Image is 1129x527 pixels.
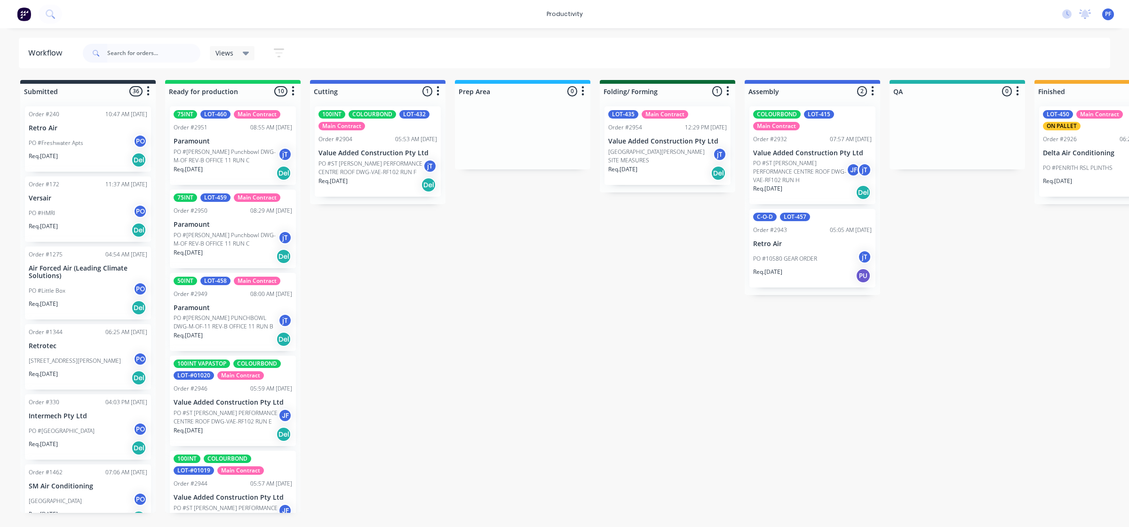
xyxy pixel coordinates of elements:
[105,328,147,336] div: 06:25 AM [DATE]
[753,268,782,276] p: Req. [DATE]
[29,328,63,336] div: Order #1344
[174,314,278,331] p: PO #[PERSON_NAME] PUNCHBOWL DWG-M-OF-11 REV-B OFFICE 11 RUN B
[278,313,292,327] div: jT
[131,440,146,455] div: Del
[276,166,291,181] div: Del
[608,137,727,145] p: Value Added Construction Pty Ltd
[753,122,800,130] div: Main Contract
[753,226,787,234] div: Order #2943
[1076,110,1123,119] div: Main Contract
[318,177,348,185] p: Req. [DATE]
[174,426,203,435] p: Req. [DATE]
[105,468,147,477] div: 07:06 AM [DATE]
[174,148,278,165] p: PO #[PERSON_NAME] Punchbowl DWG-M-OF REV-B OFFICE 11 RUN C
[107,44,200,63] input: Search for orders...
[174,331,203,340] p: Req. [DATE]
[174,207,207,215] div: Order #2950
[29,468,63,477] div: Order #1462
[170,190,296,268] div: 75INTLOT-459Main ContractOrder #295008:29 AM [DATE]ParamountPO #[PERSON_NAME] Punchbowl DWG-M-OF ...
[29,357,121,365] p: [STREET_ADDRESS][PERSON_NAME]
[250,384,292,393] div: 05:59 AM [DATE]
[318,160,423,176] p: PO #ST [PERSON_NAME] PERFORMANCE CENTRE ROOF DWG-VAE-RF102 RUN F
[29,427,95,435] p: PO #[GEOGRAPHIC_DATA]
[830,226,872,234] div: 05:05 AM [DATE]
[713,147,727,161] div: jT
[608,148,713,165] p: [GEOGRAPHIC_DATA][PERSON_NAME] SITE MEASURES
[29,194,147,202] p: Versair
[1043,122,1081,130] div: ON PALLET
[1105,10,1111,18] span: PF
[29,180,59,189] div: Order #172
[133,352,147,366] div: PO
[133,422,147,436] div: PO
[858,250,872,264] div: jT
[131,152,146,168] div: Del
[1043,164,1113,172] p: PO #PENRITH RSL PLINTHS
[276,332,291,347] div: Del
[608,123,642,132] div: Order #2954
[749,209,875,287] div: C-O-DLOT-457Order #294305:05 AM [DATE]Retro AirPO #10580 GEAR ORDERjTReq.[DATE]PU
[29,342,147,350] p: Retrotec
[105,110,147,119] div: 10:47 AM [DATE]
[25,324,151,390] div: Order #134406:25 AM [DATE]Retrotec[STREET_ADDRESS][PERSON_NAME]POReq.[DATE]Del
[753,213,777,221] div: C-O-D
[174,359,230,368] div: 100INT VAPASTOP
[133,282,147,296] div: PO
[25,176,151,242] div: Order #17211:37 AM [DATE]VersairPO #HMRIPOReq.[DATE]Del
[29,124,147,132] p: Retro Air
[204,455,251,463] div: COLOURBOND
[200,110,231,119] div: LOT-460
[685,123,727,132] div: 12:29 PM [DATE]
[753,110,801,119] div: COLOURBOND
[29,152,58,160] p: Req. [DATE]
[399,110,429,119] div: LOT-432
[174,193,197,202] div: 75INT
[542,7,588,21] div: productivity
[250,479,292,488] div: 05:57 AM [DATE]
[133,204,147,218] div: PO
[174,290,207,298] div: Order #2949
[174,455,200,463] div: 100INT
[29,209,55,217] p: PO #HMRI
[1043,110,1073,119] div: LOT-450
[830,135,872,144] div: 07:57 AM [DATE]
[174,231,278,248] p: PO #[PERSON_NAME] Punchbowl DWG-M-OF REV-B OFFICE 11 RUN C
[170,273,296,351] div: 50INTLOT-458Main ContractOrder #294908:00 AM [DATE]ParamountPO #[PERSON_NAME] PUNCHBOWL DWG-M-OF-...
[749,106,875,204] div: COLOURBONDLOT-415Main ContractOrder #293207:57 AM [DATE]Value Added Construction Pty LtdPO #ST [P...
[29,139,83,147] p: PO #Freshwater Apts
[278,231,292,245] div: jT
[25,394,151,460] div: Order #33004:03 PM [DATE]Intermech Pty LtdPO #[GEOGRAPHIC_DATA]POReq.[DATE]Del
[105,180,147,189] div: 11:37 AM [DATE]
[174,466,214,475] div: LOT-#01019
[856,185,871,200] div: Del
[276,249,291,264] div: Del
[608,165,637,174] p: Req. [DATE]
[29,440,58,448] p: Req. [DATE]
[200,193,231,202] div: LOT-459
[804,110,834,119] div: LOT-415
[29,497,82,505] p: [GEOGRAPHIC_DATA]
[642,110,688,119] div: Main Contract
[174,399,292,407] p: Value Added Construction Pty Ltd
[133,492,147,506] div: PO
[753,159,846,184] p: PO #ST [PERSON_NAME] PERFORMANCE CENTRE ROOF DWG-VAE-RF102 RUN H
[131,300,146,315] div: Del
[753,240,872,248] p: Retro Air
[174,479,207,488] div: Order #2944
[604,106,731,185] div: LOT-435Main ContractOrder #295412:29 PM [DATE]Value Added Construction Pty Ltd[GEOGRAPHIC_DATA][P...
[250,123,292,132] div: 08:55 AM [DATE]
[133,134,147,148] div: PO
[233,359,281,368] div: COLOURBOND
[131,370,146,385] div: Del
[174,248,203,257] p: Req. [DATE]
[278,503,292,518] div: JF
[131,223,146,238] div: Del
[217,466,264,475] div: Main Contract
[234,193,280,202] div: Main Contract
[174,371,214,380] div: LOT-#01020
[276,427,291,442] div: Del
[174,277,197,285] div: 50INT
[318,135,352,144] div: Order #2904
[278,147,292,161] div: jT
[215,48,233,58] span: Views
